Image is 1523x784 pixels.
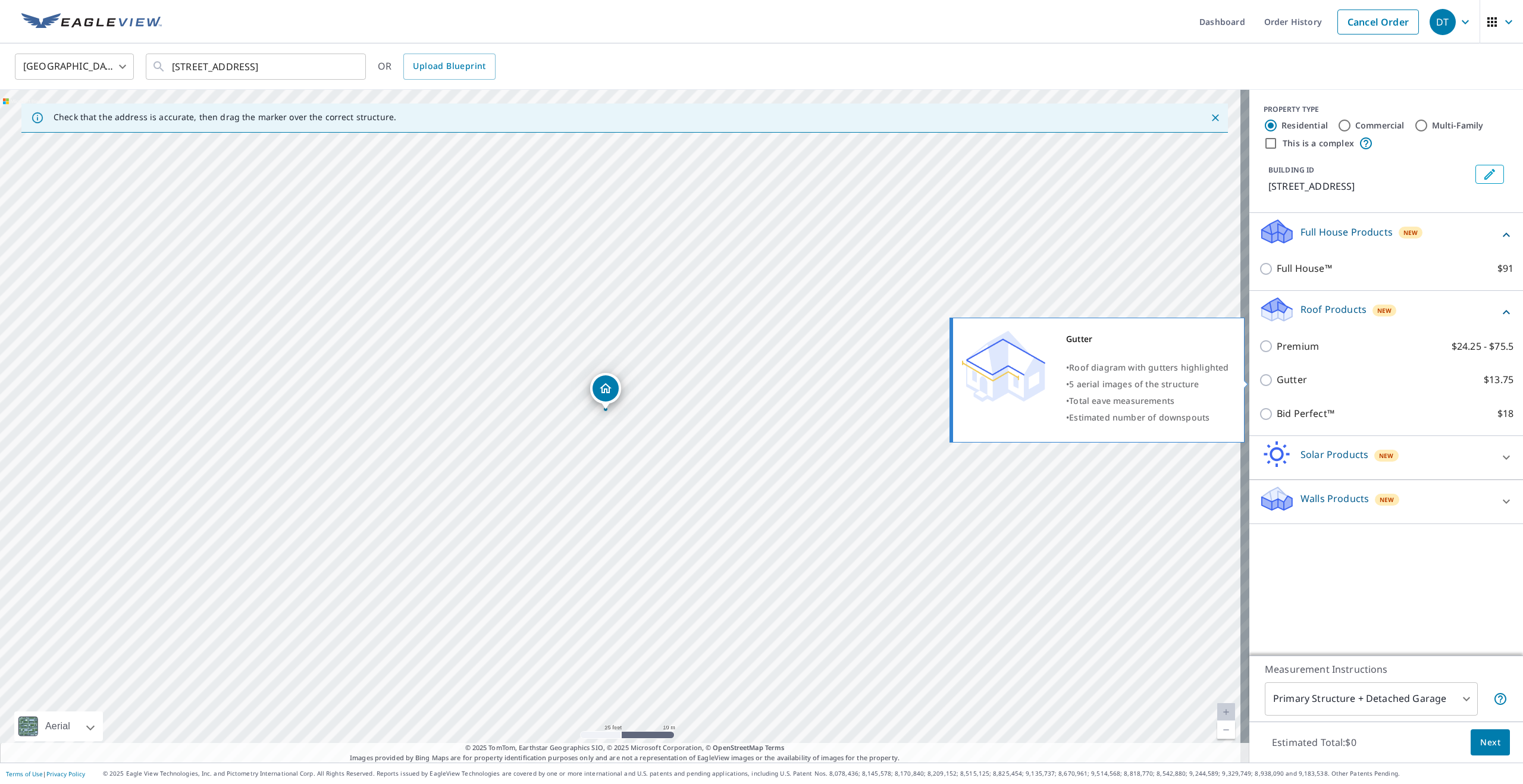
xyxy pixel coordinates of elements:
[1277,406,1334,421] p: Bid Perfect™
[1208,110,1223,126] button: Close
[1069,395,1174,406] span: Total eave measurements
[42,711,74,741] div: Aerial
[1069,378,1199,390] span: 5 aerial images of the structure
[1300,491,1369,506] p: Walls Products
[1217,721,1235,739] a: Current Level 20, Zoom Out
[172,50,341,83] input: Search by address or latitude-longitude
[590,373,621,410] div: Dropped pin, building 1, Residential property, 271 Hillcrest Rd Fairfield, CT 06824
[1377,306,1392,315] span: New
[1430,9,1456,35] div: DT
[1497,406,1513,421] p: $18
[1337,10,1419,35] a: Cancel Order
[1355,120,1405,131] label: Commercial
[1277,339,1319,354] p: Premium
[465,743,785,753] span: © 2025 TomTom, Earthstar Geographics SIO, © 2025 Microsoft Corporation, ©
[1497,261,1513,276] p: $91
[378,54,496,80] div: OR
[765,743,785,752] a: Terms
[6,770,43,778] a: Terms of Use
[1475,165,1504,184] button: Edit building 1
[1066,331,1229,347] div: Gutter
[1277,261,1332,276] p: Full House™
[14,711,103,741] div: Aerial
[1265,682,1478,716] div: Primary Structure + Detached Garage
[403,54,495,80] a: Upload Blueprint
[1471,729,1510,756] button: Next
[1066,409,1229,426] div: •
[1300,447,1368,462] p: Solar Products
[962,331,1045,402] img: Premium
[1403,228,1418,237] span: New
[1066,376,1229,393] div: •
[1380,495,1394,504] span: New
[1259,296,1513,330] div: Roof ProductsNew
[1066,393,1229,409] div: •
[1300,302,1367,316] p: Roof Products
[1069,362,1229,373] span: Roof diagram with gutters highlighted
[1069,412,1209,423] span: Estimated number of downspouts
[1259,485,1513,519] div: Walls ProductsNew
[1283,137,1354,149] label: This is a complex
[1277,372,1307,387] p: Gutter
[1432,120,1484,131] label: Multi-Family
[103,769,1517,778] p: © 2025 Eagle View Technologies, Inc. and Pictometry International Corp. All Rights Reserved. Repo...
[1217,703,1235,721] a: Current Level 20, Zoom In Disabled
[1493,692,1508,706] span: Your report will include the primary structure and a detached garage if one exists.
[1262,729,1366,755] p: Estimated Total: $0
[1480,735,1500,750] span: Next
[6,770,85,777] p: |
[1452,339,1513,354] p: $24.25 - $75.5
[54,112,396,123] p: Check that the address is accurate, then drag the marker over the correct structure.
[1268,179,1471,193] p: [STREET_ADDRESS]
[413,59,485,74] span: Upload Blueprint
[1300,225,1393,239] p: Full House Products
[1264,104,1509,115] div: PROPERTY TYPE
[713,743,763,752] a: OpenStreetMap
[15,50,134,83] div: [GEOGRAPHIC_DATA]
[1259,218,1513,252] div: Full House ProductsNew
[1379,451,1394,460] span: New
[1268,165,1314,175] p: BUILDING ID
[21,13,162,31] img: EV Logo
[1484,372,1513,387] p: $13.75
[1281,120,1328,131] label: Residential
[1066,359,1229,376] div: •
[1259,441,1513,475] div: Solar ProductsNew
[1265,662,1508,676] p: Measurement Instructions
[46,770,85,778] a: Privacy Policy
